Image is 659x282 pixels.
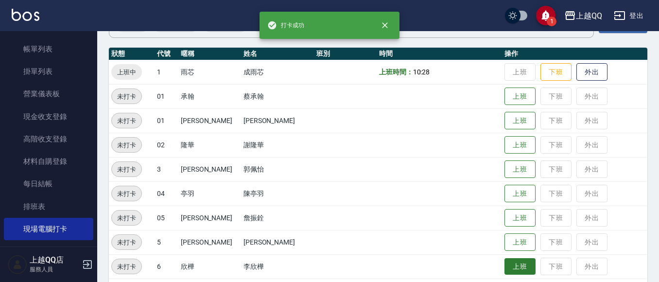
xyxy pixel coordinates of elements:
[241,133,314,157] td: 謝隆華
[374,15,396,36] button: close
[4,106,93,128] a: 現金收支登錄
[4,150,93,173] a: 材料自購登錄
[241,206,314,230] td: 詹振銓
[560,6,606,26] button: 上越QQ
[178,206,241,230] td: [PERSON_NAME]
[112,164,141,175] span: 未打卡
[502,48,647,60] th: 操作
[267,20,304,30] span: 打卡成功
[547,17,556,26] span: 1
[504,185,536,203] button: 上班
[241,108,314,133] td: [PERSON_NAME]
[504,233,536,251] button: 上班
[504,136,536,154] button: 上班
[155,84,178,108] td: 01
[241,60,314,84] td: 成雨芯
[241,230,314,254] td: [PERSON_NAME]
[4,83,93,105] a: 營業儀表板
[178,181,241,206] td: 亭羽
[4,60,93,83] a: 掛單列表
[109,48,155,60] th: 狀態
[536,6,555,25] button: save
[576,10,602,22] div: 上越QQ
[178,133,241,157] td: 隆華
[12,9,39,21] img: Logo
[178,254,241,279] td: 欣樺
[178,60,241,84] td: 雨芯
[576,63,607,81] button: 外出
[155,206,178,230] td: 05
[241,181,314,206] td: 陳亭羽
[178,48,241,60] th: 暱稱
[413,68,430,76] span: 10:28
[504,112,536,130] button: 上班
[178,157,241,181] td: [PERSON_NAME]
[241,48,314,60] th: 姓名
[4,244,93,269] button: 預約管理
[504,209,536,227] button: 上班
[112,140,141,150] span: 未打卡
[4,38,93,60] a: 帳單列表
[540,63,572,81] button: 下班
[155,230,178,254] td: 5
[4,128,93,150] a: 高階收支登錄
[377,48,502,60] th: 時間
[241,84,314,108] td: 蔡承翰
[504,258,536,275] button: 上班
[155,108,178,133] td: 01
[112,189,141,199] span: 未打卡
[112,91,141,102] span: 未打卡
[30,265,79,274] p: 服務人員
[241,254,314,279] td: 李欣樺
[112,262,141,272] span: 未打卡
[111,67,142,77] span: 上班中
[504,160,536,178] button: 上班
[241,157,314,181] td: 郭佩怡
[30,255,79,265] h5: 上越QQ店
[155,181,178,206] td: 04
[112,116,141,126] span: 未打卡
[314,48,377,60] th: 班別
[178,108,241,133] td: [PERSON_NAME]
[155,157,178,181] td: 3
[155,48,178,60] th: 代號
[4,195,93,218] a: 排班表
[8,255,27,274] img: Person
[4,218,93,240] a: 現場電腦打卡
[178,230,241,254] td: [PERSON_NAME]
[610,7,647,25] button: 登出
[155,60,178,84] td: 1
[155,133,178,157] td: 02
[178,84,241,108] td: 承翰
[155,254,178,279] td: 6
[112,237,141,247] span: 未打卡
[112,213,141,223] span: 未打卡
[4,173,93,195] a: 每日結帳
[504,88,536,106] button: 上班
[379,68,413,76] b: 上班時間：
